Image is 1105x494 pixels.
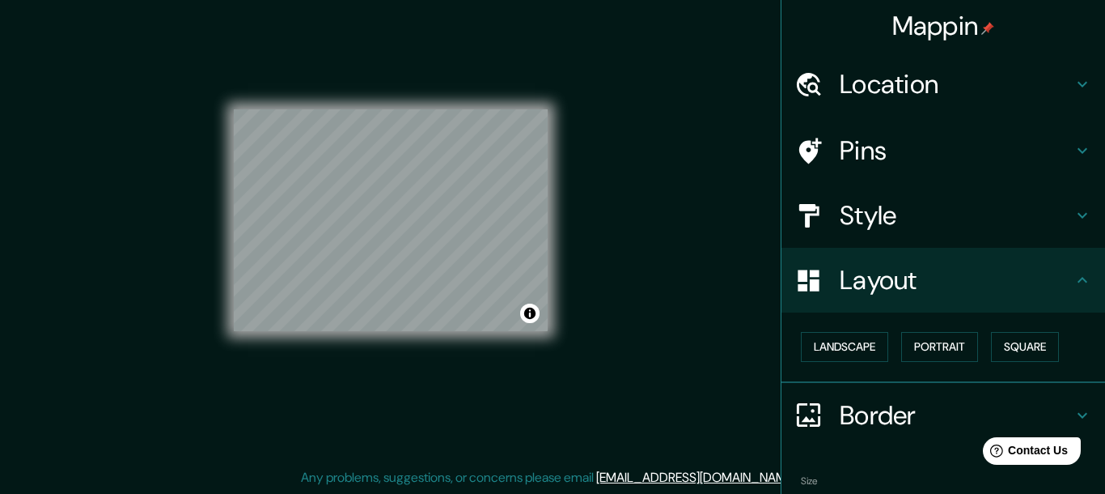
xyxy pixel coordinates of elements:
[840,399,1073,432] h4: Border
[301,468,798,488] p: Any problems, suggestions, or concerns please email .
[781,183,1105,248] div: Style
[840,134,1073,167] h4: Pins
[596,469,796,486] a: [EMAIL_ADDRESS][DOMAIN_NAME]
[840,264,1073,296] h4: Layout
[840,68,1073,100] h4: Location
[961,431,1087,476] iframe: Help widget launcher
[840,199,1073,232] h4: Style
[781,52,1105,117] div: Location
[781,248,1105,313] div: Layout
[981,22,994,35] img: pin-icon.png
[901,332,978,362] button: Portrait
[801,474,818,488] label: Size
[520,304,540,323] button: Toggle attribution
[781,118,1105,183] div: Pins
[991,332,1059,362] button: Square
[892,10,995,42] h4: Mappin
[234,109,548,331] canvas: Map
[801,332,888,362] button: Landscape
[781,383,1105,448] div: Border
